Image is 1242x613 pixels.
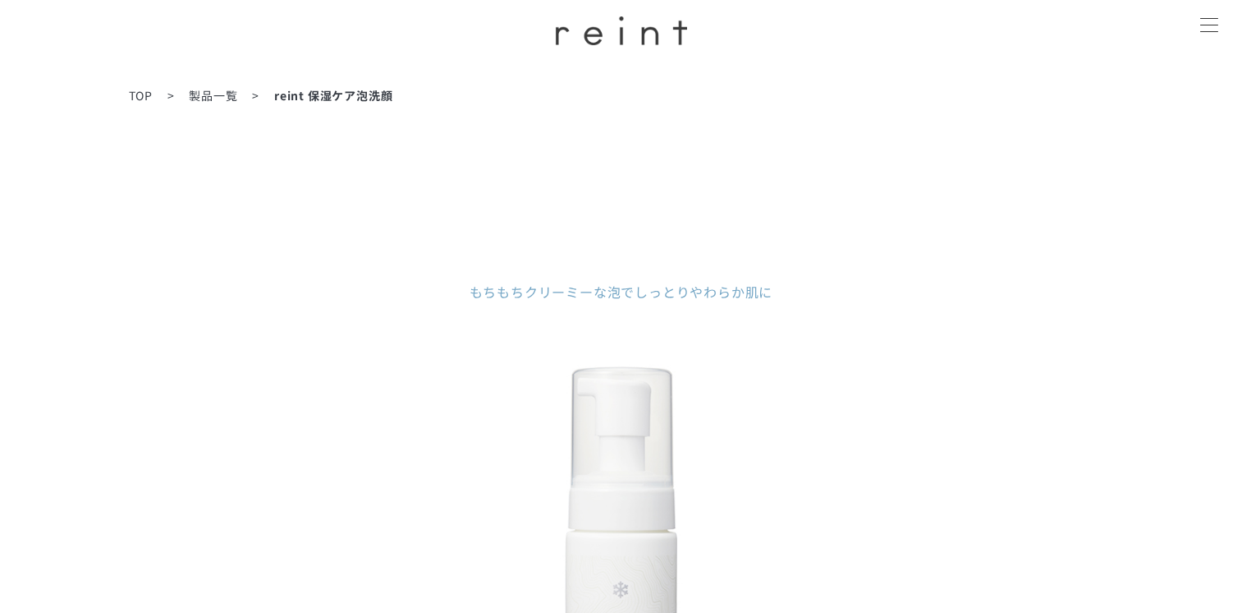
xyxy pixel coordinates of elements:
img: ロゴ [556,16,687,45]
a: 製品一覧 [189,87,237,104]
a: TOP [129,87,153,104]
dd: もちもちクリーミーな泡で しっとりやわらか肌に [293,282,950,302]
